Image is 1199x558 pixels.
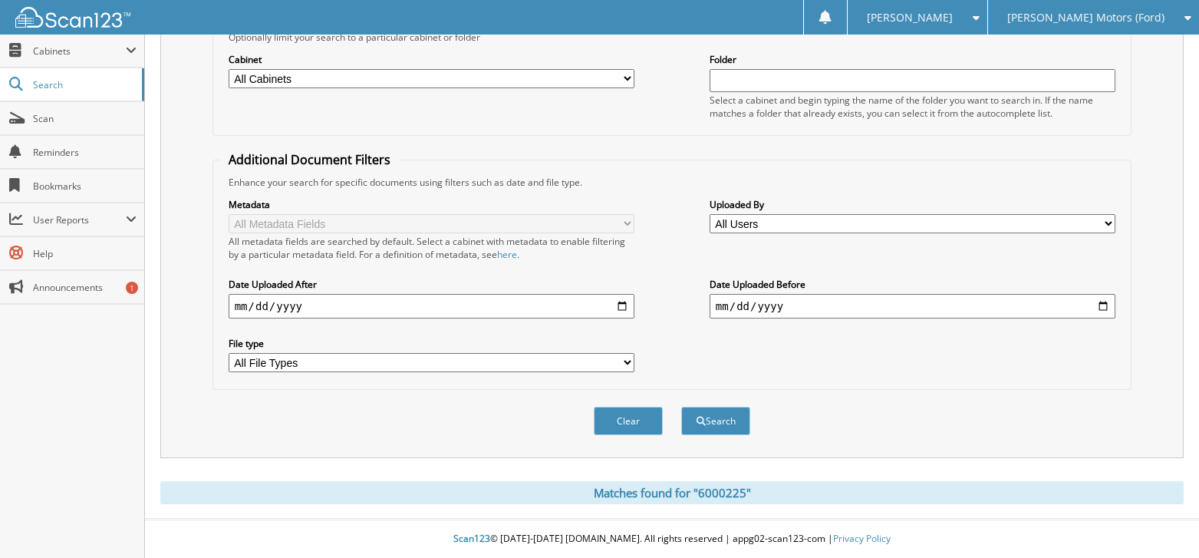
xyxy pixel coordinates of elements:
label: Metadata [229,198,634,211]
span: Reminders [33,146,137,159]
label: Date Uploaded After [229,278,634,291]
label: Date Uploaded Before [710,278,1115,291]
label: Folder [710,53,1115,66]
span: User Reports [33,213,126,226]
div: 1 [126,282,138,294]
input: end [710,294,1115,319]
span: Bookmarks [33,180,137,193]
label: Cabinet [229,53,634,66]
img: scan123-logo-white.svg [15,7,130,28]
div: Optionally limit your search to a particular cabinet or folder [221,31,1124,44]
div: All metadata fields are searched by default. Select a cabinet with metadata to enable filtering b... [229,235,634,261]
span: Scan [33,112,137,125]
span: [PERSON_NAME] Motors (Ford) [1007,13,1164,22]
div: Matches found for "6000225" [160,481,1184,504]
span: Cabinets [33,45,126,58]
label: File type [229,337,634,350]
span: [PERSON_NAME] [867,13,953,22]
button: Search [681,407,750,435]
a: Privacy Policy [833,532,891,545]
input: start [229,294,634,319]
iframe: Chat Widget [1122,484,1199,558]
button: Clear [594,407,663,435]
span: Scan123 [453,532,490,545]
span: Announcements [33,281,137,294]
span: Search [33,78,134,91]
span: Help [33,247,137,260]
label: Uploaded By [710,198,1115,211]
div: Select a cabinet and begin typing the name of the folder you want to search in. If the name match... [710,94,1115,120]
legend: Additional Document Filters [221,151,398,168]
a: here [497,248,517,261]
div: © [DATE]-[DATE] [DOMAIN_NAME]. All rights reserved | appg02-scan123-com | [145,520,1199,558]
div: Enhance your search for specific documents using filters such as date and file type. [221,176,1124,189]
